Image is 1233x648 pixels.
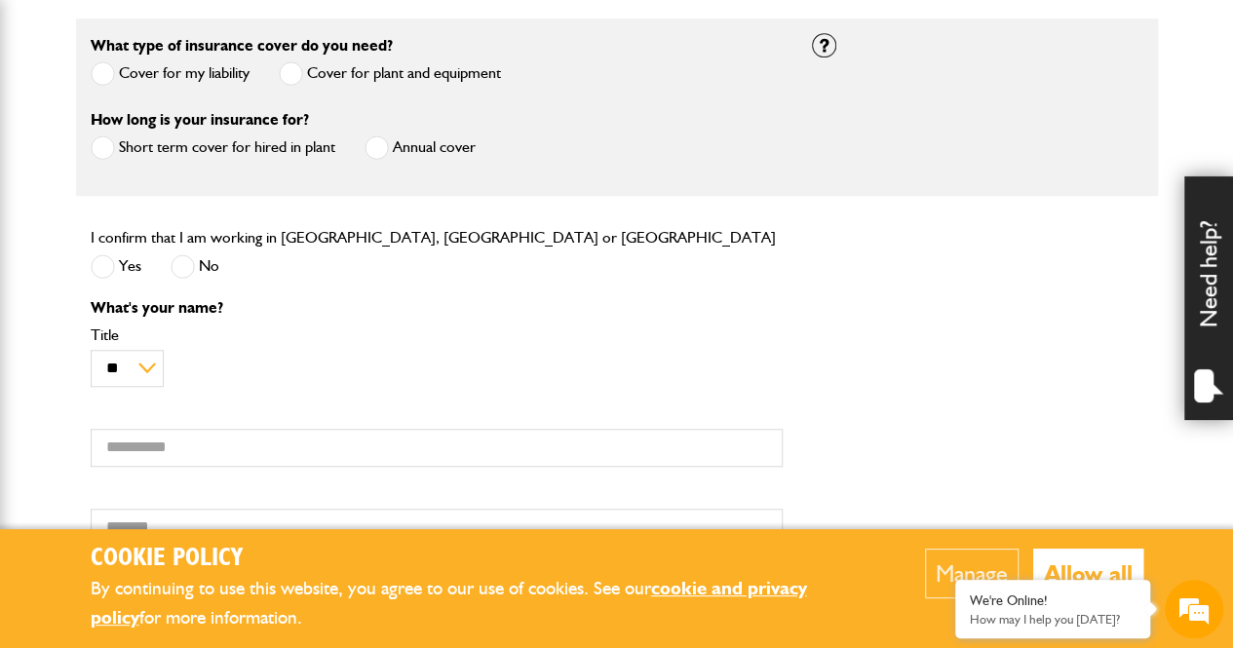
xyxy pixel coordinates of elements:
label: Annual cover [365,135,476,160]
div: Minimize live chat window [320,10,366,57]
h2: Cookie Policy [91,544,866,574]
label: What type of insurance cover do you need? [91,38,393,54]
input: Enter your phone number [25,295,356,338]
button: Allow all [1033,549,1143,598]
input: Enter your last name [25,180,356,223]
label: No [171,254,219,279]
label: Yes [91,254,141,279]
label: I confirm that I am working in [GEOGRAPHIC_DATA], [GEOGRAPHIC_DATA] or [GEOGRAPHIC_DATA] [91,230,776,246]
input: Enter your email address [25,238,356,281]
img: d_20077148190_company_1631870298795_20077148190 [33,108,82,135]
label: Cover for my liability [91,61,250,86]
div: Chat with us now [101,109,328,134]
label: How long is your insurance for? [91,112,309,128]
label: Cover for plant and equipment [279,61,501,86]
div: Need help? [1184,176,1233,420]
label: Short term cover for hired in plant [91,135,335,160]
em: Start Chat [265,505,354,531]
p: What's your name? [91,300,783,316]
textarea: Type your message and hit 'Enter' [25,353,356,489]
p: By continuing to use this website, you agree to our use of cookies. See our for more information. [91,574,866,633]
div: We're Online! [970,592,1136,609]
label: Title [91,327,783,343]
button: Manage [925,549,1019,598]
a: cookie and privacy policy [91,577,807,629]
p: How may I help you today? [970,612,1136,627]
